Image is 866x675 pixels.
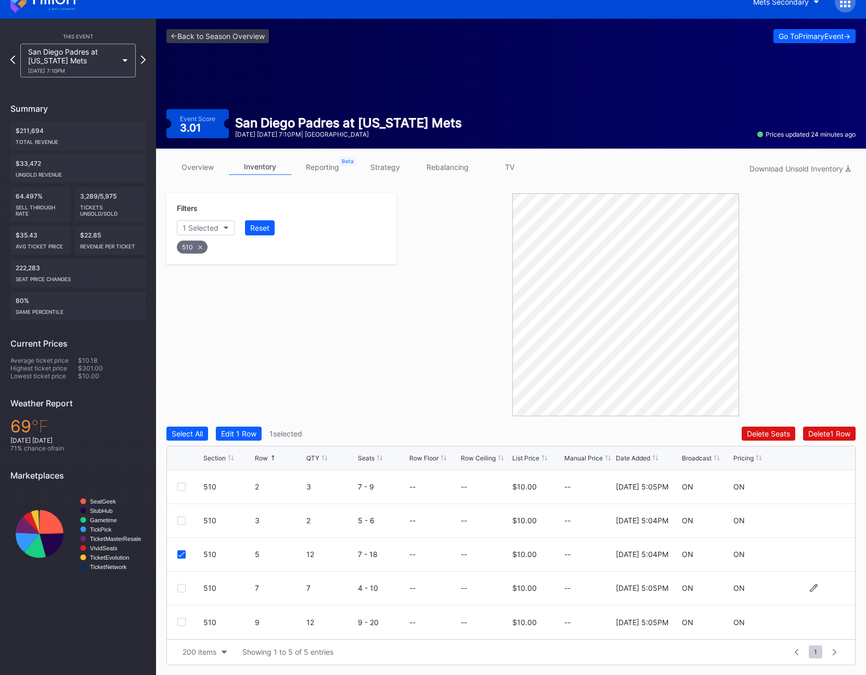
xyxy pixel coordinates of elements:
[180,123,203,133] div: 3.01
[10,122,146,150] div: $211,694
[409,550,416,559] div: --
[255,454,268,462] div: Row
[354,159,416,175] a: strategy
[242,647,333,656] div: Showing 1 to 5 of 5 entries
[564,516,613,525] div: --
[16,239,66,249] div: Avg ticket price
[90,554,129,561] text: TicketEvolution
[255,618,304,627] div: 9
[616,584,668,592] div: [DATE] 5:05PM
[75,226,146,255] div: $22.85
[90,498,116,505] text: SeatGeek
[306,618,355,627] div: 12
[183,647,216,656] div: 200 items
[235,130,462,138] div: [DATE] [DATE] 7:10PM | [GEOGRAPHIC_DATA]
[10,470,146,481] div: Marketplaces
[90,517,117,523] text: Gametime
[512,482,537,491] div: $10.00
[16,167,140,178] div: Unsold Revenue
[358,454,374,462] div: Seats
[255,584,304,592] div: 7
[744,162,856,176] button: Download Unsold Inventory
[166,29,269,43] a: <-Back to Season Overview
[306,516,355,525] div: 2
[203,550,252,559] div: 510
[682,516,693,525] div: ON
[177,220,235,235] button: 1 Selected
[203,584,252,592] div: 510
[10,226,71,255] div: $35.43
[682,618,693,627] div: ON
[409,618,416,627] div: --
[512,550,537,559] div: $10.00
[10,187,71,222] div: 64.497%
[10,292,146,320] div: 80%
[682,584,693,592] div: ON
[461,516,467,525] div: --
[733,482,745,491] div: ON
[177,241,208,254] div: 510
[235,115,462,130] div: San Diego Padres at [US_STATE] Mets
[733,584,745,592] div: ON
[80,239,140,249] div: Revenue per ticket
[733,618,745,627] div: ON
[90,526,112,533] text: TickPick
[564,584,613,592] div: --
[291,159,354,175] a: reporting
[172,429,203,438] div: Select All
[306,584,355,592] div: 7
[747,429,790,438] div: Delete Seats
[564,482,613,491] div: --
[255,516,304,525] div: 3
[255,550,304,559] div: 5
[16,135,140,145] div: Total Revenue
[779,32,850,41] div: Go To Primary Event ->
[10,259,146,287] div: 222,283
[512,454,539,462] div: List Price
[90,536,141,542] text: TicketMasterResale
[216,427,262,441] button: Edit 1 Row
[203,454,226,462] div: Section
[409,482,416,491] div: --
[358,482,407,491] div: 7 - 9
[358,618,407,627] div: 9 - 20
[255,482,304,491] div: 2
[409,584,416,592] div: --
[409,516,416,525] div: --
[31,416,48,436] span: ℉
[757,130,856,138] div: Prices updated 24 minutes ago
[78,356,146,364] div: $10.18
[682,454,712,462] div: Broadcast
[177,204,386,213] div: Filters
[10,488,146,579] svg: Chart title
[10,372,78,380] div: Lowest ticket price
[269,429,302,438] div: 1 selected
[90,564,127,570] text: TicketNetwork
[245,220,275,235] button: Reset
[682,550,693,559] div: ON
[28,68,118,74] div: [DATE] 7:10PM
[409,454,438,462] div: Row Floor
[564,618,613,627] div: --
[306,482,355,491] div: 3
[80,200,140,217] div: Tickets Unsold/Sold
[733,516,745,525] div: ON
[461,454,496,462] div: Row Ceiling
[461,584,467,592] div: --
[809,645,822,658] span: 1
[180,115,215,123] div: Event Score
[10,398,146,408] div: Weather Report
[306,550,355,559] div: 12
[616,516,668,525] div: [DATE] 5:04PM
[177,645,232,659] button: 200 items
[749,164,850,173] div: Download Unsold Inventory
[682,482,693,491] div: ON
[203,516,252,525] div: 510
[512,618,537,627] div: $10.00
[203,482,252,491] div: 510
[416,159,479,175] a: rebalancing
[78,372,146,380] div: $10.00
[733,550,745,559] div: ON
[803,427,856,441] button: Delete1 Row
[166,427,208,441] button: Select All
